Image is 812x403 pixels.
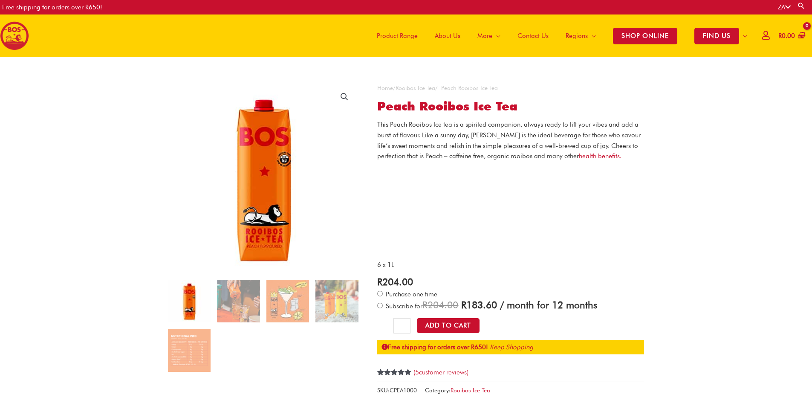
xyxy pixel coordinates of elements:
input: Subscribe for / month for 12 months [377,303,383,308]
span: Product Range [377,23,418,49]
a: Home [377,84,393,91]
span: FIND US [694,28,739,44]
a: View full-screen image gallery [337,89,352,104]
a: ZA [778,3,791,11]
a: Rooibos Ice Tea [451,387,490,394]
a: health benefits. [579,152,621,160]
input: Purchase one time [377,291,383,296]
a: Product Range [368,14,426,57]
input: Product quantity [393,318,410,333]
span: SKU: [377,385,417,396]
strong: Free shipping for orders over R650! [381,343,488,351]
img: Peach Rooibos Ice Tea - Image 3 [266,280,309,322]
span: 5 [415,368,419,376]
a: About Us [426,14,469,57]
span: R [422,299,428,310]
span: Purchase one time [384,290,437,298]
span: 204.00 [422,299,458,310]
p: This Peach Rooibos Ice tea is a spirited companion, always ready to lift your vibes and add a bur... [377,119,644,162]
span: Regions [566,23,588,49]
a: More [469,14,509,57]
span: R [377,276,382,287]
a: Contact Us [509,14,557,57]
nav: Site Navigation [362,14,756,57]
span: R [778,32,782,40]
a: Rooibos Ice Tea [396,84,435,91]
nav: Breadcrumb [377,83,644,93]
a: Keep Shopping [490,343,533,351]
span: About Us [435,23,460,49]
img: Peach Rooibos Ice Tea - Image 5 [168,329,211,371]
a: Regions [557,14,604,57]
a: (5customer reviews) [413,368,468,376]
span: More [477,23,492,49]
bdi: 0.00 [778,32,795,40]
span: / month for 12 months [500,299,597,310]
span: Subscribe for [384,302,597,310]
h1: Peach Rooibos Ice Tea [377,99,644,114]
span: SHOP ONLINE [613,28,677,44]
img: Peach_1 [217,280,260,322]
button: Add to Cart [417,318,480,333]
bdi: 204.00 [377,276,413,287]
img: Peach Rooibos Ice Tea [168,83,358,273]
a: Search button [797,2,806,10]
img: Lemon_1 [315,280,358,322]
span: 5 [377,369,381,385]
p: 6 x 1L [377,260,644,270]
span: 183.60 [461,299,497,310]
img: Peach Rooibos Ice Tea [168,280,211,322]
span: Category: [425,385,490,396]
a: View Shopping Cart, empty [777,26,806,46]
span: CPEA1000 [390,387,417,394]
a: SHOP ONLINE [604,14,686,57]
span: Contact Us [517,23,549,49]
span: R [461,299,466,310]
